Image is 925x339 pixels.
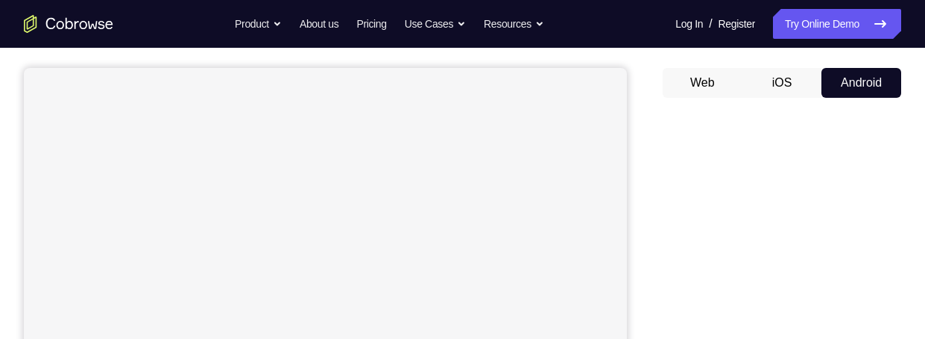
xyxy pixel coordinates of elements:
a: Try Online Demo [773,9,901,39]
button: Android [821,68,901,98]
a: Go to the home page [24,15,113,33]
button: Resources [484,9,544,39]
button: Product [235,9,282,39]
button: Use Cases [405,9,466,39]
span: / [709,15,712,33]
a: Log In [675,9,703,39]
button: Web [663,68,742,98]
a: About us [300,9,338,39]
button: iOS [742,68,822,98]
a: Register [719,9,755,39]
a: Pricing [356,9,386,39]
